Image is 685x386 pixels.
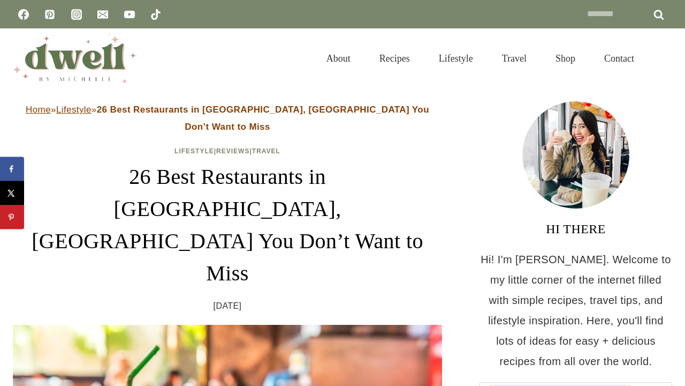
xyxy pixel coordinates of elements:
[174,147,214,155] a: Lifestyle
[92,4,113,25] a: Email
[216,147,249,155] a: Reviews
[97,105,429,132] strong: 26 Best Restaurants in [GEOGRAPHIC_DATA], [GEOGRAPHIC_DATA] You Don’t Want to Miss
[479,219,672,239] h3: HI THERE
[424,40,488,77] a: Lifestyle
[13,4,34,25] a: Facebook
[252,147,280,155] a: Travel
[590,40,649,77] a: Contact
[488,40,541,77] a: Travel
[66,4,87,25] a: Instagram
[312,40,365,77] a: About
[214,298,242,314] time: [DATE]
[26,105,429,132] span: » »
[174,147,280,155] span: | |
[145,4,166,25] a: TikTok
[56,105,92,115] a: Lifestyle
[13,34,136,83] img: DWELL by michelle
[26,105,51,115] a: Home
[13,161,442,289] h1: 26 Best Restaurants in [GEOGRAPHIC_DATA], [GEOGRAPHIC_DATA] You Don’t Want to Miss
[365,40,424,77] a: Recipes
[479,249,672,372] p: Hi! I'm [PERSON_NAME]. Welcome to my little corner of the internet filled with simple recipes, tr...
[119,4,140,25] a: YouTube
[39,4,60,25] a: Pinterest
[312,40,649,77] nav: Primary Navigation
[654,49,672,68] button: View Search Form
[541,40,590,77] a: Shop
